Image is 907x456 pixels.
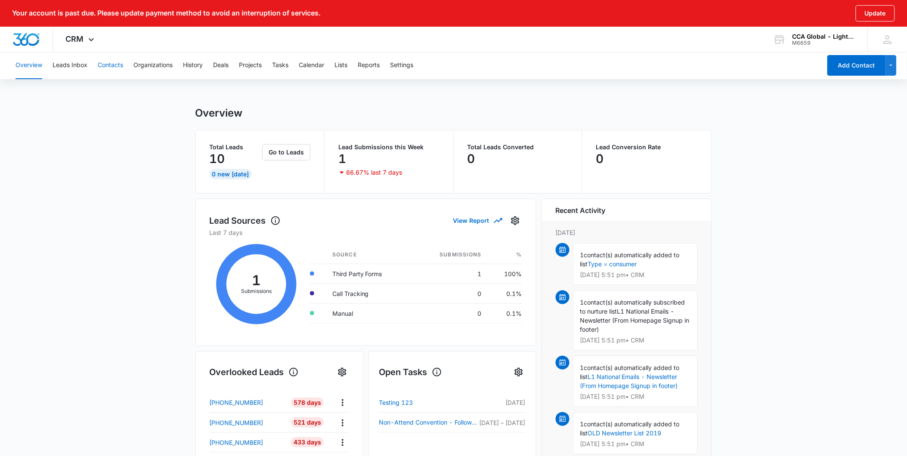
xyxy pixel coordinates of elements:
[210,438,263,447] p: [PHONE_NUMBER]
[556,205,606,216] h6: Recent Activity
[379,397,480,408] a: Testing 123
[325,283,412,303] td: Call Tracking
[272,52,288,79] button: Tasks
[210,144,261,150] p: Total Leads
[480,418,526,427] p: [DATE] – [DATE]
[580,272,690,278] p: [DATE] 5:51 pm • CRM
[489,264,522,283] td: 100%
[596,152,604,166] p: 0
[210,366,299,379] h1: Overlooked Leads
[53,27,109,52] div: CRM
[210,398,285,407] a: [PHONE_NUMBER]
[489,246,522,264] th: %
[335,365,349,379] button: Settings
[580,251,584,259] span: 1
[291,417,324,428] div: 521 Days
[210,418,285,427] a: [PHONE_NUMBER]
[66,34,84,43] span: CRM
[489,283,522,303] td: 0.1%
[856,5,895,22] button: Update
[291,397,324,408] div: 578 Days
[379,417,480,428] a: Non-Attend Convention - Follow up with market meeting.
[489,303,522,323] td: 0.1%
[792,33,855,40] div: account name
[580,299,685,315] span: contact(s) automatically subscribed to nurture list
[453,213,501,228] button: View Report
[336,416,349,429] button: Actions
[580,420,680,437] span: contact(s) automatically added to list
[580,373,678,389] a: L1 National Emails - Newsletter (From Homepage Signup in footer)
[580,364,680,380] span: contact(s) automatically added to list
[338,152,346,166] p: 1
[210,169,252,179] div: 0 New [DATE]
[588,429,662,437] a: OLD Newsletter List 2019
[213,52,229,79] button: Deals
[412,283,489,303] td: 0
[53,52,87,79] button: Leads Inbox
[325,303,412,323] td: Manual
[390,52,413,79] button: Settings
[412,264,489,283] td: 1
[210,438,285,447] a: [PHONE_NUMBER]
[239,52,262,79] button: Projects
[12,9,320,17] p: Your account is past due. Please update payment method to avoid an interruption of services.
[195,107,243,120] h1: Overview
[580,441,690,447] p: [DATE] 5:51 pm • CRM
[580,308,690,333] span: L1 National Emails - Newsletter (From Homepage Signup in footer)
[98,52,123,79] button: Contacts
[338,144,440,150] p: Lead Submissions this Week
[480,398,526,407] p: [DATE]
[467,144,569,150] p: Total Leads Converted
[336,396,349,409] button: Actions
[262,148,310,156] a: Go to Leads
[467,152,475,166] p: 0
[580,337,690,343] p: [DATE] 5:51 pm • CRM
[346,169,402,176] p: 66.67% last 7 days
[580,364,584,371] span: 1
[210,152,225,166] p: 10
[133,52,173,79] button: Organizations
[580,420,584,428] span: 1
[358,52,380,79] button: Reports
[334,52,347,79] button: Lists
[210,398,263,407] p: [PHONE_NUMBER]
[183,52,203,79] button: History
[291,437,324,447] div: 433 Days
[792,40,855,46] div: account id
[210,418,263,427] p: [PHONE_NUMBER]
[412,303,489,323] td: 0
[325,246,412,264] th: Source
[379,366,442,379] h1: Open Tasks
[210,214,281,227] h1: Lead Sources
[580,251,680,268] span: contact(s) automatically added to list
[412,246,489,264] th: Submissions
[827,55,885,76] button: Add Contact
[508,214,522,228] button: Settings
[512,365,526,379] button: Settings
[299,52,324,79] button: Calendar
[262,144,310,160] button: Go to Leads
[210,228,522,237] p: Last 7 days
[556,228,698,237] p: [DATE]
[15,52,42,79] button: Overview
[596,144,698,150] p: Lead Conversion Rate
[580,299,584,306] span: 1
[580,394,690,400] p: [DATE] 5:51 pm • CRM
[588,260,637,268] a: Type = consumer
[336,436,349,449] button: Actions
[325,264,412,283] td: Third Party Forms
